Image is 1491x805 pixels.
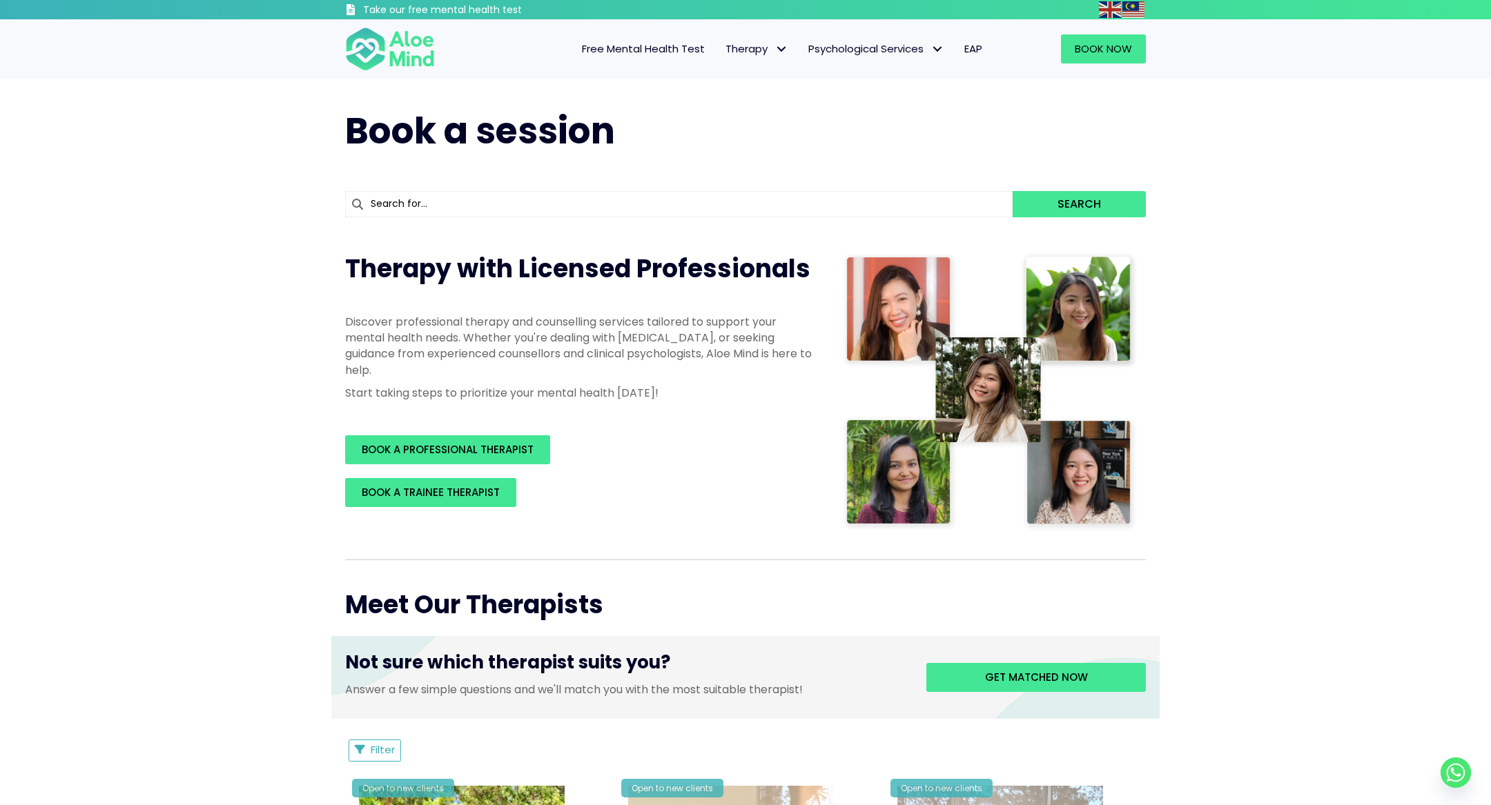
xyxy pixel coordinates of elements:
h3: Not sure which therapist suits you? [345,650,906,682]
span: Therapy with Licensed Professionals [345,251,810,286]
a: BOOK A PROFESSIONAL THERAPIST [345,435,550,464]
button: Search [1013,191,1146,217]
span: Filter [371,742,395,757]
img: Aloe mind Logo [345,26,435,72]
a: Whatsapp [1441,757,1471,788]
a: EAP [954,34,993,63]
span: Book Now [1075,41,1132,56]
span: Therapy [725,41,788,56]
a: Take our free mental health test [345,3,596,19]
span: Meet Our Therapists [345,587,603,622]
div: Open to new clients [352,779,454,797]
p: Discover professional therapy and counselling services tailored to support your mental health nee... [345,314,815,378]
a: Free Mental Health Test [572,34,715,63]
a: Malay [1122,1,1146,17]
h3: Take our free mental health test [363,3,596,17]
button: Filter Listings [349,739,401,762]
p: Answer a few simple questions and we'll match you with the most suitable therapist! [345,682,906,697]
a: BOOK A TRAINEE THERAPIST [345,478,516,507]
span: Psychological Services: submenu [927,39,947,59]
p: Start taking steps to prioritize your mental health [DATE]! [345,385,815,401]
a: English [1099,1,1122,17]
span: BOOK A PROFESSIONAL THERAPIST [362,442,534,457]
span: Free Mental Health Test [582,41,705,56]
span: Book a session [345,106,615,156]
a: TherapyTherapy: submenu [715,34,798,63]
span: Psychological Services [808,41,944,56]
span: Get matched now [985,670,1088,684]
div: Open to new clients [621,779,723,797]
img: Therapist collage [842,252,1138,532]
a: Psychological ServicesPsychological Services: submenu [798,34,954,63]
img: ms [1122,1,1144,18]
a: Book Now [1061,34,1146,63]
nav: Menu [453,34,993,63]
input: Search for... [345,191,1013,217]
img: en [1099,1,1121,18]
div: Open to new clients [890,779,993,797]
span: BOOK A TRAINEE THERAPIST [362,485,500,499]
span: Therapy: submenu [771,39,791,59]
a: Get matched now [926,663,1146,692]
span: EAP [964,41,982,56]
